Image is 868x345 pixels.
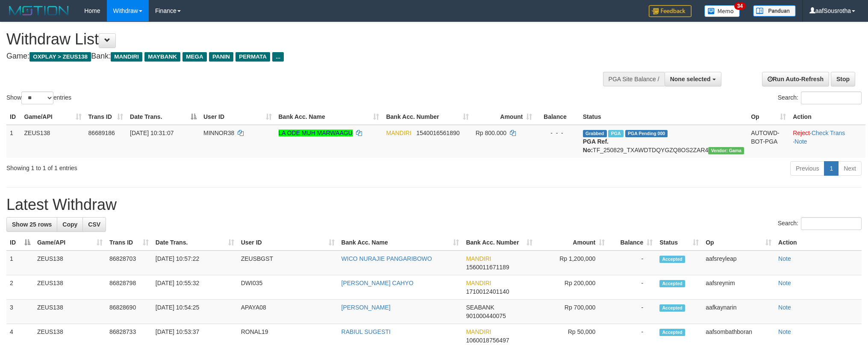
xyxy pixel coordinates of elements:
span: MANDIRI [466,255,491,262]
th: Balance [536,109,580,125]
a: LA ODE MUH MARWAAGU [279,130,353,136]
td: ZEUS138 [34,300,106,324]
span: Accepted [659,304,685,312]
label: Search: [778,217,862,230]
span: Grabbed [583,130,607,137]
td: 1 [6,125,21,158]
a: Note [778,255,791,262]
span: CSV [88,221,100,228]
td: 2 [6,275,34,300]
td: ZEUSBGST [238,251,338,275]
td: aafkaynarin [702,300,775,324]
td: [DATE] 10:54:25 [152,300,238,324]
td: 86828703 [106,251,152,275]
span: MAYBANK [144,52,180,62]
span: SEABANK [466,304,494,311]
span: MANDIRI [386,130,411,136]
td: 86828798 [106,275,152,300]
td: ZEUS138 [21,125,85,158]
span: MEGA [182,52,207,62]
th: Amount: activate to sort column ascending [472,109,536,125]
a: Stop [831,72,855,86]
span: None selected [670,76,711,83]
h4: Game: Bank: [6,52,570,61]
th: ID [6,109,21,125]
td: - [608,251,656,275]
span: OXPLAY > ZEUS138 [29,52,91,62]
a: [PERSON_NAME] [341,304,391,311]
td: aafsreyleap [702,251,775,275]
td: APAYA08 [238,300,338,324]
span: MANDIRI [111,52,142,62]
span: MINNOR38 [203,130,234,136]
td: 1 [6,251,34,275]
td: aafsreynim [702,275,775,300]
a: WICO NURAJIE PANGARIBOWO [341,255,432,262]
td: [DATE] 10:57:22 [152,251,238,275]
th: Action [775,235,862,251]
th: Status [580,109,747,125]
span: Accepted [659,280,685,287]
span: Copy 1710012401140 to clipboard [466,288,509,295]
h1: Latest Withdraw [6,196,862,213]
th: User ID: activate to sort column ascending [200,109,275,125]
th: Date Trans.: activate to sort column ascending [152,235,238,251]
td: ZEUS138 [34,251,106,275]
span: 86689186 [88,130,115,136]
a: [PERSON_NAME] CAHYO [341,280,414,286]
span: Copy 1060018756497 to clipboard [466,337,509,344]
span: MANDIRI [466,328,491,335]
span: Rp 800.000 [476,130,506,136]
a: Note [778,280,791,286]
a: 1 [824,161,839,176]
th: Bank Acc. Name: activate to sort column ascending [338,235,463,251]
td: 3 [6,300,34,324]
a: Note [778,304,791,311]
th: Game/API: activate to sort column ascending [21,109,85,125]
th: Op: activate to sort column ascending [702,235,775,251]
span: Copy 901000440075 to clipboard [466,313,506,319]
th: Bank Acc. Number: activate to sort column ascending [383,109,472,125]
a: CSV [82,217,106,232]
td: AUTOWD-BOT-PGA [747,125,789,158]
h1: Withdraw List [6,31,570,48]
span: Accepted [659,329,685,336]
a: Previous [790,161,824,176]
th: Balance: activate to sort column ascending [608,235,656,251]
td: Rp 1,200,000 [536,251,608,275]
span: Accepted [659,256,685,263]
th: Date Trans.: activate to sort column descending [127,109,200,125]
div: - - - [539,129,576,137]
span: Copy 1560011671189 to clipboard [466,264,509,271]
th: Bank Acc. Number: activate to sort column ascending [462,235,536,251]
a: Next [838,161,862,176]
th: User ID: activate to sort column ascending [238,235,338,251]
a: Note [778,328,791,335]
span: PANIN [209,52,233,62]
th: Game/API: activate to sort column ascending [34,235,106,251]
td: Rp 200,000 [536,275,608,300]
td: - [608,275,656,300]
div: PGA Site Balance / [603,72,665,86]
td: - [608,300,656,324]
span: Copy 1540016561890 to clipboard [416,130,459,136]
label: Search: [778,91,862,104]
th: ID: activate to sort column descending [6,235,34,251]
a: Reject [793,130,810,136]
a: Copy [57,217,83,232]
td: TF_250829_TXAWDTDQYGZQ8OS2ZAR4 [580,125,747,158]
span: Copy [62,221,77,228]
th: Op: activate to sort column ascending [747,109,789,125]
a: Show 25 rows [6,217,57,232]
span: Marked by aafkaynarin [608,130,623,137]
th: Bank Acc. Name: activate to sort column ascending [275,109,383,125]
img: Button%20Memo.svg [704,5,740,17]
td: DWI035 [238,275,338,300]
label: Show entries [6,91,71,104]
span: MANDIRI [466,280,491,286]
a: Check Trans [812,130,845,136]
b: PGA Ref. No: [583,138,609,153]
th: Action [789,109,865,125]
td: · · [789,125,865,158]
td: 86828690 [106,300,152,324]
